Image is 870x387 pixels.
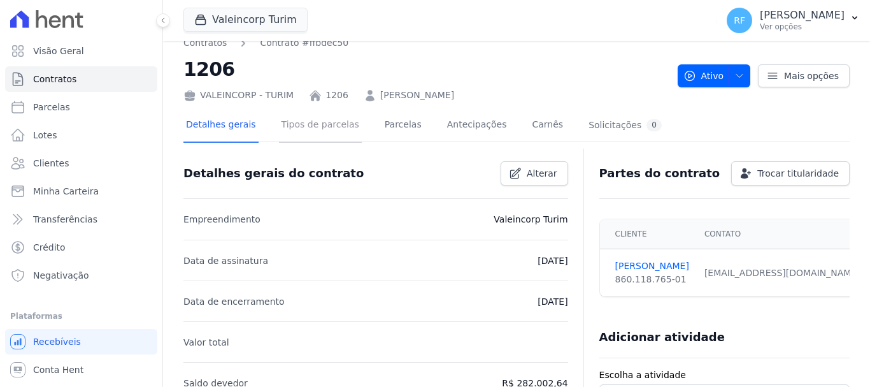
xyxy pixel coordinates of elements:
span: RF [734,16,745,25]
a: Parcelas [5,94,157,120]
span: Clientes [33,157,69,170]
a: Minha Carteira [5,179,157,204]
div: 0 [646,119,662,131]
nav: Breadcrumb [183,36,348,50]
a: Conta Hent [5,357,157,383]
span: Contratos [33,73,76,85]
span: Minha Carteira [33,185,99,198]
a: Transferências [5,207,157,232]
p: [DATE] [538,253,567,268]
a: Parcelas [382,109,424,143]
div: Plataformas [10,309,152,324]
a: Carnês [529,109,566,143]
span: Lotes [33,129,57,142]
span: Visão Geral [33,45,84,57]
button: Ativo [678,64,751,87]
div: VALEINCORP - TURIM [183,89,294,102]
p: Valor total [183,335,229,350]
span: Mais opções [784,69,839,82]
a: 1206 [325,89,348,102]
span: Crédito [33,241,66,254]
a: Clientes [5,150,157,176]
nav: Breadcrumb [183,36,667,50]
a: Recebíveis [5,329,157,354]
h3: Adicionar atividade [599,330,725,345]
p: Empreendimento [183,212,260,227]
a: [PERSON_NAME] [615,259,689,273]
a: Alterar [501,161,568,186]
span: Trocar titularidade [757,167,839,180]
th: Cliente [600,219,697,249]
a: Mais opções [758,64,850,87]
h3: Partes do contrato [599,166,720,181]
a: Trocar titularidade [731,161,850,186]
span: Negativação [33,269,89,282]
span: Parcelas [33,101,70,113]
a: Contratos [5,66,157,92]
span: Conta Hent [33,363,83,376]
a: [PERSON_NAME] [380,89,454,102]
p: Data de encerramento [183,294,285,309]
label: Escolha a atividade [599,369,850,382]
a: Tipos de parcelas [279,109,362,143]
a: Antecipações [445,109,510,143]
a: Contrato #ffbdec50 [260,36,348,50]
a: Visão Geral [5,38,157,64]
h2: 1206 [183,55,667,84]
a: Lotes [5,122,157,148]
span: Alterar [527,167,557,180]
button: RF [PERSON_NAME] Ver opções [717,3,870,38]
p: [PERSON_NAME] [760,9,845,22]
div: Solicitações [588,119,662,131]
span: Ativo [683,64,724,87]
p: [DATE] [538,294,567,309]
p: Data de assinatura [183,253,268,268]
a: Solicitações0 [586,109,664,143]
p: Ver opções [760,22,845,32]
span: Recebíveis [33,335,81,348]
div: 860.118.765-01 [615,273,689,286]
a: Negativação [5,263,157,288]
a: Crédito [5,235,157,260]
p: Valeincorp Turim [494,212,567,227]
span: Transferências [33,213,97,226]
a: Contratos [183,36,227,50]
h3: Detalhes gerais do contrato [183,166,364,181]
button: Valeincorp Turim [183,8,308,32]
a: Detalhes gerais [183,109,259,143]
